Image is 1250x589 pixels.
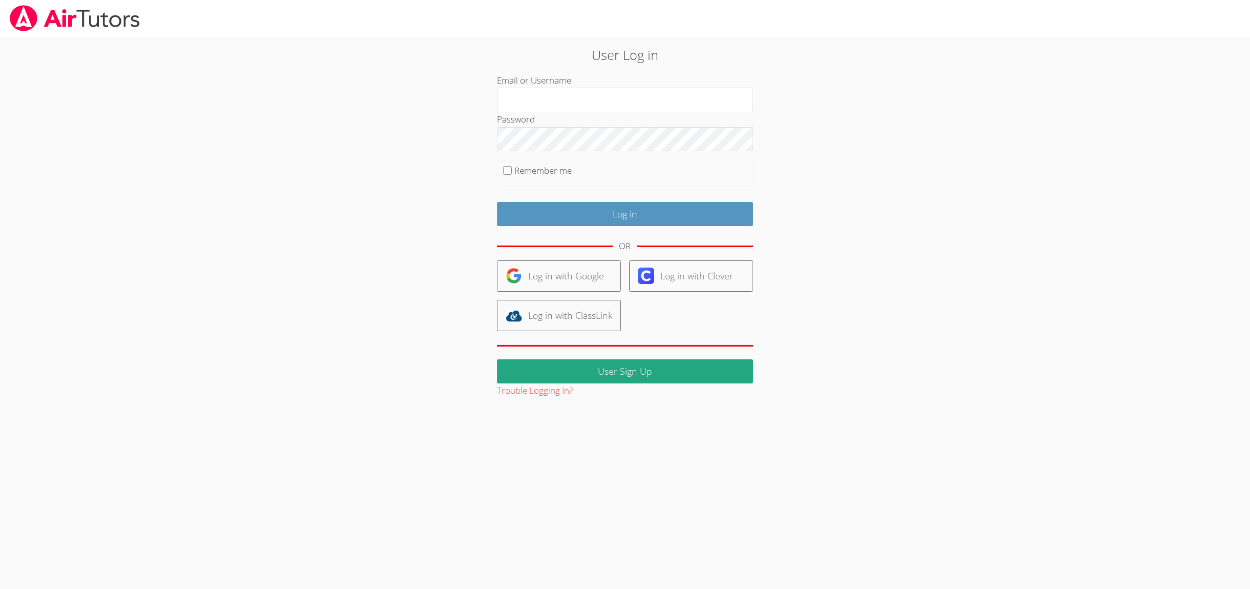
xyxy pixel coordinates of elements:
img: clever-logo-6eab21bc6e7a338710f1a6ff85c0baf02591cd810cc4098c63d3a4b26e2feb20.svg [638,268,654,284]
button: Trouble Logging In? [497,383,573,398]
a: User Sign Up [497,359,753,383]
a: Log in with ClassLink [497,300,621,331]
img: google-logo-50288ca7cdecda66e5e0955fdab243c47b7ad437acaf1139b6f446037453330a.svg [506,268,522,284]
input: Log in [497,202,753,226]
label: Remember me [514,165,572,176]
label: Email or Username [497,74,571,86]
img: classlink-logo-d6bb404cc1216ec64c9a2012d9dc4662098be43eaf13dc465df04b49fa7ab582.svg [506,308,522,324]
img: airtutors_banner-c4298cdbf04f3fff15de1276eac7730deb9818008684d7c2e4769d2f7ddbe033.png [9,5,141,31]
a: Log in with Clever [629,260,753,292]
h2: User Log in [287,45,963,65]
div: OR [619,239,631,254]
label: Password [497,113,535,125]
a: Log in with Google [497,260,621,292]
